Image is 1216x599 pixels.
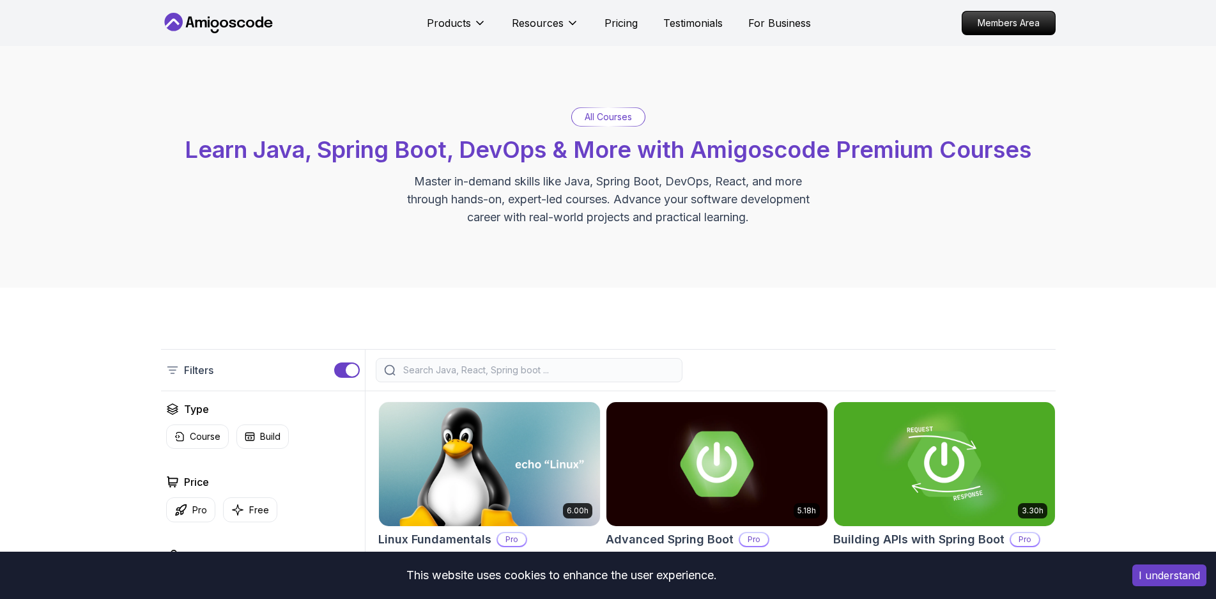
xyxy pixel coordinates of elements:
p: Master in-demand skills like Java, Spring Boot, DevOps, React, and more through hands-on, expert-... [394,173,823,226]
h2: Type [184,401,209,417]
p: Members Area [962,12,1055,35]
h2: Price [184,474,209,490]
p: Course [190,430,220,443]
button: Free [223,497,277,522]
a: Testimonials [663,15,723,31]
p: Build [260,430,281,443]
input: Search Java, React, Spring boot ... [401,364,674,377]
h2: Advanced Spring Boot [606,531,734,548]
p: 5.18h [797,506,816,516]
p: Pro [740,533,768,546]
span: Learn Java, Spring Boot, DevOps & More with Amigoscode Premium Courses [185,136,1031,164]
button: Pro [166,497,215,522]
a: Advanced Spring Boot card5.18hAdvanced Spring BootProDive deep into Spring Boot with our advanced... [606,401,828,591]
a: Members Area [962,11,1056,35]
a: Pricing [604,15,638,31]
h2: Building APIs with Spring Boot [833,531,1004,548]
p: Pro [498,533,526,546]
h2: Instructors [187,548,237,563]
button: Resources [512,15,579,41]
button: Products [427,15,486,41]
p: Pro [1011,533,1039,546]
p: 3.30h [1022,506,1043,516]
p: Resources [512,15,564,31]
p: Products [427,15,471,31]
p: All Courses [585,111,632,123]
p: 6.00h [567,506,589,516]
p: Filters [184,362,213,378]
button: Build [236,424,289,449]
img: Advanced Spring Boot card [606,402,827,526]
button: Accept cookies [1132,564,1206,586]
a: For Business [748,15,811,31]
p: Free [249,504,269,517]
img: Building APIs with Spring Boot card [834,402,1055,526]
h2: Linux Fundamentals [378,531,491,548]
p: Pro [192,504,207,517]
a: Building APIs with Spring Boot card3.30hBuilding APIs with Spring BootProLearn to build robust, s... [833,401,1056,591]
div: This website uses cookies to enhance the user experience. [10,561,1113,589]
button: Course [166,424,229,449]
img: Linux Fundamentals card [379,402,600,526]
a: Linux Fundamentals card6.00hLinux FundamentalsProLearn the fundamentals of Linux and how to use t... [378,401,601,578]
